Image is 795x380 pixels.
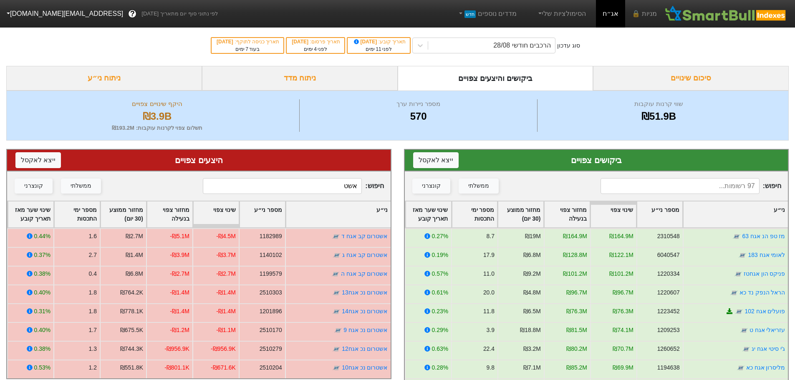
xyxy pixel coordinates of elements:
[216,307,236,316] div: -₪1.4M
[332,289,341,297] img: tase link
[657,251,679,259] div: 6040547
[260,232,282,241] div: 1182989
[657,232,679,241] div: 2310548
[454,5,520,22] a: מדדים נוספיםחדש
[333,251,341,259] img: tase link
[352,38,406,45] div: תאריך קובע :
[657,269,679,278] div: 1220334
[746,364,785,371] a: מליסרון אגח כא
[613,345,633,353] div: ₪70.7M
[164,363,189,372] div: -₪801.1K
[459,179,499,194] button: ממשלתי
[523,269,540,278] div: ₪9.2M
[413,154,780,166] div: ביקושים צפויים
[120,326,143,335] div: ₪675.5K
[464,10,476,18] span: חדש
[563,251,587,259] div: ₪128.8M
[24,181,43,191] div: קונצרני
[609,232,633,241] div: ₪164.9M
[657,345,679,353] div: 1260652
[343,327,387,333] a: אשטרום נכ אגח 9
[738,251,747,259] img: tase link
[557,41,580,50] div: סוג עדכון
[260,288,282,297] div: 2510303
[734,270,742,278] img: tase link
[54,201,100,227] div: Toggle SortBy
[406,201,451,227] div: Toggle SortBy
[739,326,748,335] img: tase link
[203,178,362,194] input: 473 רשומות...
[34,232,50,241] div: 0.44%
[525,232,540,241] div: ₪19M
[452,201,497,227] div: Toggle SortBy
[170,269,189,278] div: -₪2.7M
[613,363,633,372] div: ₪69.9M
[483,288,494,297] div: 20.0
[601,178,781,194] span: חיפוש :
[732,232,741,241] img: tase link
[342,252,388,258] a: אשטרום קב אגח ג
[613,288,633,297] div: ₪96.7M
[483,345,494,353] div: 22.4
[486,363,494,372] div: 9.8
[34,288,50,297] div: 0.40%
[332,364,341,372] img: tase link
[483,251,494,259] div: 17.9
[742,233,785,239] a: מז טפ הנ אגח 63
[193,201,239,227] div: Toggle SortBy
[729,289,738,297] img: tase link
[432,345,448,353] div: 0.63%
[566,345,587,353] div: ₪80.2M
[483,307,494,316] div: 11.8
[342,345,387,352] a: אשטרום נכ אגח12
[89,363,97,372] div: 1.2
[523,307,540,316] div: ₪6.5M
[126,269,143,278] div: ₪6.8M
[211,363,236,372] div: -₪671.6K
[170,251,189,259] div: -₪3.9M
[353,39,379,45] span: [DATE]
[302,99,535,109] div: מספר ניירות ערך
[34,345,50,353] div: 0.38%
[260,307,282,316] div: 1201896
[601,178,760,194] input: 97 רשומות...
[216,251,236,259] div: -₪3.7M
[591,201,636,227] div: Toggle SortBy
[413,152,459,168] button: ייצא לאקסל
[520,326,541,335] div: ₪18.8M
[376,46,381,52] span: 11
[342,308,387,315] a: אשטרום נכ אגח14
[563,269,587,278] div: ₪101.2M
[302,109,535,124] div: 570
[735,307,743,316] img: tase link
[493,40,551,50] div: הרכבים חודשי 28/08
[260,326,282,335] div: 2510170
[748,252,785,258] a: לאומי אגח 183
[398,66,593,91] div: ביקושים והיצעים צפויים
[432,232,448,241] div: 0.27%
[432,251,448,259] div: 0.19%
[566,288,587,297] div: ₪96.7M
[432,269,448,278] div: 0.57%
[170,288,189,297] div: -₪1.4M
[566,326,587,335] div: ₪81.5M
[216,232,236,241] div: -₪4.5M
[613,307,633,316] div: ₪76.3M
[432,288,448,297] div: 0.61%
[593,66,789,91] div: סיכום שינויים
[533,5,589,22] a: הסימולציות שלי
[657,363,679,372] div: 1194638
[170,307,189,316] div: -₪1.4M
[6,66,202,91] div: ניתוח ני״ע
[260,345,282,353] div: 2510279
[89,269,97,278] div: 0.4
[523,363,540,372] div: ₪7.1M
[170,232,189,241] div: -₪5.1M
[566,307,587,316] div: ₪76.3M
[664,5,788,22] img: SmartBull
[331,270,340,278] img: tase link
[657,326,679,335] div: 1209253
[291,38,340,45] div: תאריך פרסום :
[657,288,679,297] div: 1220607
[15,152,61,168] button: ייצא לאקסל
